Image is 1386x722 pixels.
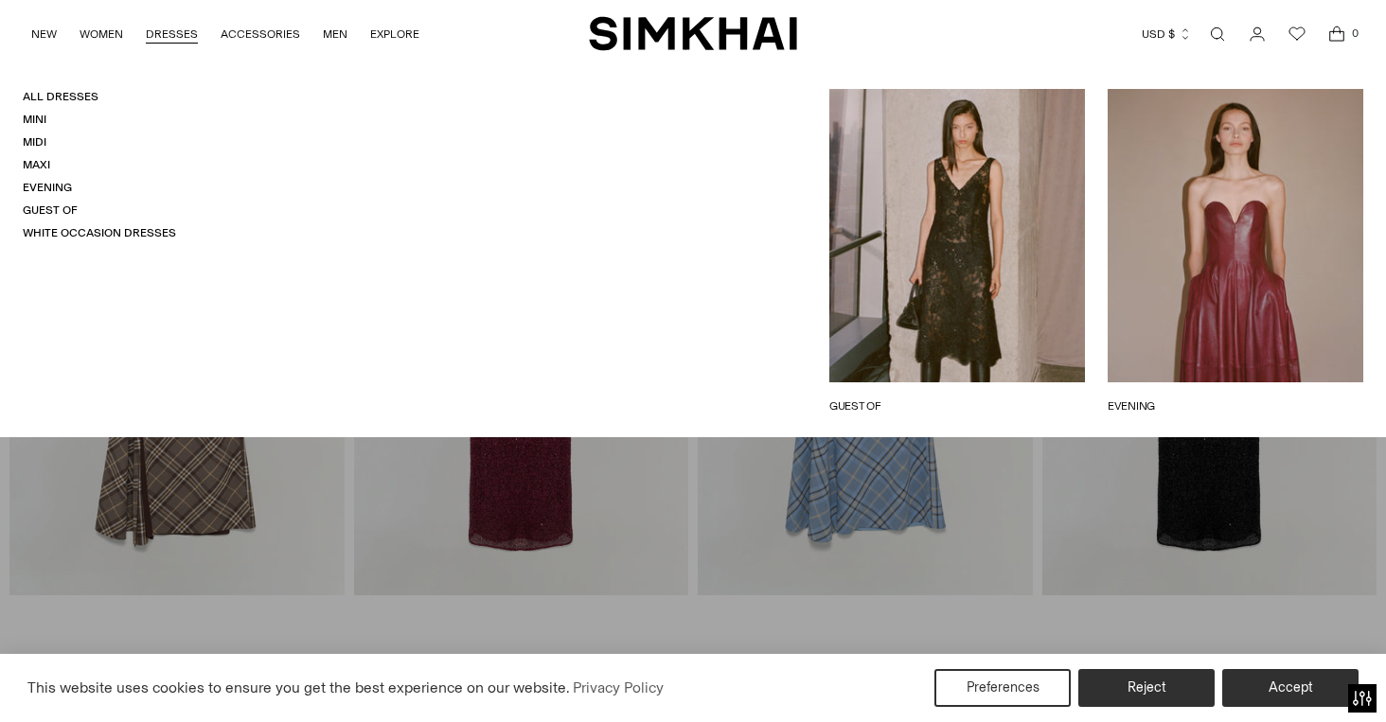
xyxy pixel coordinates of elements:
a: DRESSES [146,13,198,55]
a: NEW [31,13,57,55]
a: SIMKHAI [589,15,797,52]
span: This website uses cookies to ensure you get the best experience on our website. [27,678,570,696]
a: Wishlist [1278,15,1316,53]
a: Open cart modal [1318,15,1356,53]
a: Go to the account page [1238,15,1276,53]
a: Open search modal [1199,15,1236,53]
a: WOMEN [80,13,123,55]
a: MEN [323,13,347,55]
span: 0 [1346,25,1363,42]
button: Reject [1078,669,1215,707]
button: USD $ [1142,13,1192,55]
a: EXPLORE [370,13,419,55]
a: Privacy Policy (opens in a new tab) [570,674,666,702]
button: Preferences [934,669,1071,707]
a: ACCESSORIES [221,13,300,55]
button: Accept [1222,669,1359,707]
